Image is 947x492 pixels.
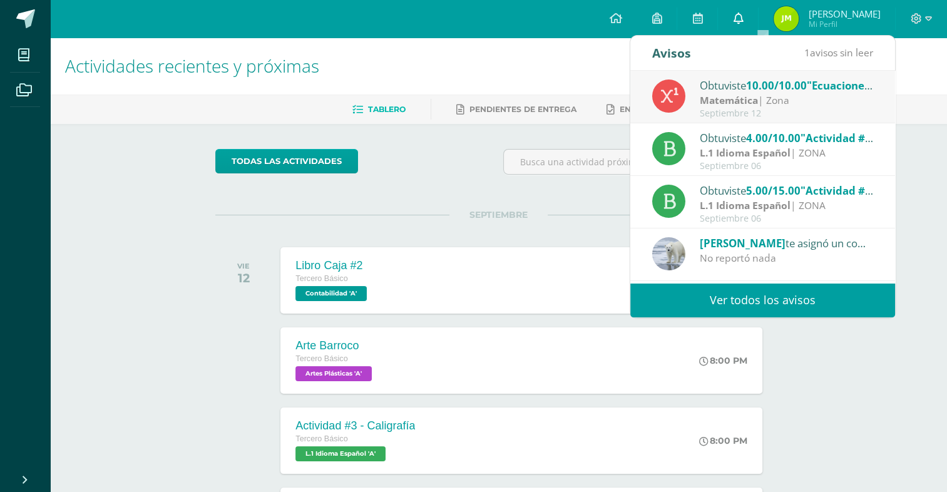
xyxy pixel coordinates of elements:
span: Artes Plásticas 'A' [295,366,372,381]
div: Libro Caja #2 [295,259,370,272]
span: Tercero Básico [295,274,347,283]
div: Septiembre 06 [700,161,874,172]
div: Septiembre 12 [700,108,874,119]
a: Pendientes de entrega [456,100,576,120]
span: 10.00/10.00 [746,78,807,93]
span: Pendientes de entrega [469,105,576,114]
span: "Actividad #3 - Caligrafía" [801,131,934,145]
span: 5.00/15.00 [746,183,801,198]
div: Septiembre 06 [700,213,874,224]
a: Entregadas [607,100,675,120]
div: No reportó nada [700,251,874,265]
img: bb12ee73cbcbadab578609fc3959b0d5.png [652,237,685,270]
span: [PERSON_NAME] [700,236,786,250]
div: Avisos [652,36,691,70]
span: SEPTIEMBRE [449,209,548,220]
a: todas las Actividades [215,149,358,173]
div: | ZONA [700,146,874,160]
div: | ZONA [700,198,874,213]
span: Tablero [368,105,406,114]
input: Busca una actividad próxima aquí... [504,150,781,174]
span: 1 [804,46,810,59]
div: Obtuviste en [700,130,874,146]
div: Obtuviste en [700,182,874,198]
strong: Matemática [700,93,758,107]
div: VIE [237,262,250,270]
div: Obtuviste en [700,77,874,93]
a: Ver todos los avisos [630,283,895,317]
span: [PERSON_NAME] [808,8,880,20]
div: 12 [237,270,250,285]
div: Actividad #3 - Caligrafía [295,419,415,433]
span: 4.00/10.00 [746,131,801,145]
div: 8:00 PM [699,355,747,366]
strong: L.1 Idioma Español [700,146,791,160]
a: Tablero [352,100,406,120]
div: | Zona [700,93,874,108]
span: Entregadas [620,105,675,114]
div: 8:00 PM [699,435,747,446]
img: b2b9856d5061f97cd2611f9c69a6e144.png [774,6,799,31]
div: te asignó un comentario en 'Renacimiento' para 'Artes Plásticas' [700,235,874,251]
span: L.1 Idioma Español 'A' [295,446,386,461]
span: Tercero Básico [295,354,347,363]
span: avisos sin leer [804,46,873,59]
strong: L.1 Idioma Español [700,198,791,212]
div: Arte Barroco [295,339,375,352]
span: Contabilidad 'A' [295,286,367,301]
span: Actividades recientes y próximas [65,54,319,78]
span: Mi Perfil [808,19,880,29]
span: Tercero Básico [295,434,347,443]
